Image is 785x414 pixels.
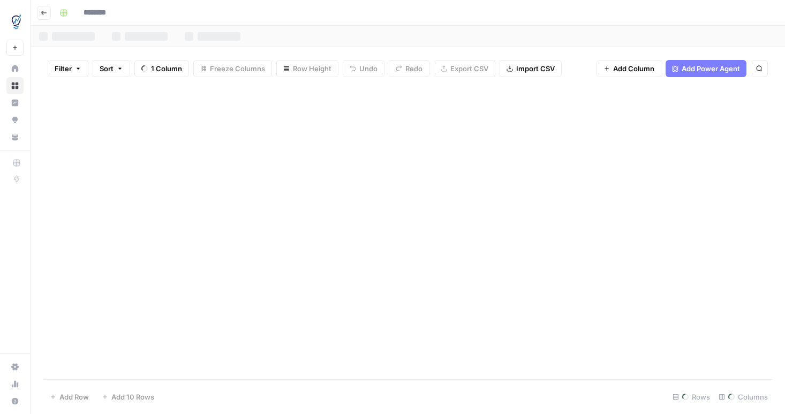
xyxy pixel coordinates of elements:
button: Redo [389,60,429,77]
span: 1 Column [151,63,182,74]
button: Help + Support [6,393,24,410]
button: Filter [48,60,88,77]
span: Redo [405,63,422,74]
span: Export CSV [450,63,488,74]
button: Workspace: TDI Content Team [6,9,24,35]
span: Add Column [613,63,654,74]
button: Add Row [43,388,95,405]
button: Import CSV [500,60,562,77]
a: Settings [6,358,24,375]
span: Filter [55,63,72,74]
button: Add Column [597,60,661,77]
span: Undo [359,63,378,74]
a: Home [6,60,24,77]
button: Freeze Columns [193,60,272,77]
span: Row Height [293,63,331,74]
button: Export CSV [434,60,495,77]
a: Insights [6,94,24,111]
button: Undo [343,60,384,77]
button: Sort [93,60,130,77]
button: Add 10 Rows [95,388,161,405]
span: Add 10 Rows [111,392,154,402]
span: Sort [100,63,114,74]
div: Rows [668,388,714,405]
span: Import CSV [516,63,555,74]
button: Row Height [276,60,338,77]
img: TDI Content Team Logo [6,12,26,32]
span: Add Power Agent [682,63,740,74]
button: 1 Column [134,60,189,77]
a: Browse [6,77,24,94]
a: Your Data [6,129,24,146]
a: Opportunities [6,111,24,129]
a: Usage [6,375,24,393]
div: Columns [714,388,772,405]
span: Freeze Columns [210,63,265,74]
button: Add Power Agent [666,60,746,77]
span: Add Row [59,392,89,402]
